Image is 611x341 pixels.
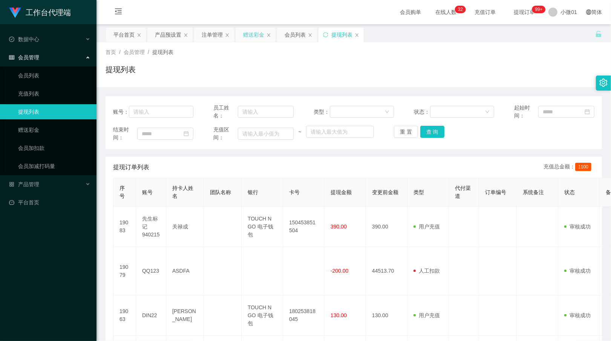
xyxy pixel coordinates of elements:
[266,33,271,37] i: 图标： 关闭
[331,268,348,274] span: -200.00
[18,104,90,119] a: 提现列表
[419,312,440,318] font: 用户充值
[242,207,283,247] td: TOUCH N GO 电子钱包
[435,9,456,15] font: 在线人数
[355,33,359,37] i: 图标： 关闭
[366,295,407,336] td: 130.00
[18,36,39,42] font: 数据中心
[385,110,389,115] i: 图标： 向下
[106,49,116,55] span: 首页
[213,126,238,142] span: 充值区间：
[18,86,90,101] a: 充值列表
[124,49,145,55] span: 会员管理
[514,104,538,120] span: 起始时间：
[455,6,466,13] sup: 32
[285,28,306,42] div: 会员列表
[243,28,264,42] div: 赠送彩金
[570,268,591,274] font: 审核成功
[113,247,136,295] td: 19079
[570,312,591,318] font: 审核成功
[458,6,461,13] p: 3
[419,268,440,274] font: 人工扣款
[314,108,330,116] span: 类型：
[283,207,325,247] td: 150453851504
[331,312,347,318] span: 130.00
[18,122,90,137] a: 赠送彩金
[18,54,39,60] font: 会员管理
[155,28,181,42] div: 产品预设置
[532,6,545,13] sup: 1032
[238,128,293,140] input: 请输入最小值为
[119,185,125,199] span: 序号
[184,131,189,136] i: 图标： 日历
[136,207,166,247] td: 先生标记940215
[26,0,71,25] h1: 工作台代理端
[585,109,590,114] i: 图标： 日历
[113,126,137,142] span: 结束时间：
[213,104,238,120] span: 员工姓名：
[289,189,300,195] span: 卡号
[570,224,591,230] font: 审核成功
[595,31,602,37] i: 图标： 解锁
[166,295,204,336] td: [PERSON_NAME]
[18,140,90,156] a: 会员加扣款
[455,185,471,199] span: 代付渠道
[202,28,223,42] div: 注单管理
[9,182,14,187] i: 图标： AppStore-O
[331,189,352,195] span: 提现金额
[148,49,149,55] span: /
[460,6,463,13] p: 2
[119,49,121,55] span: /
[475,9,496,15] font: 充值订单
[242,295,283,336] td: TOUCH N GO 电子钱包
[372,189,398,195] span: 变更前金额
[9,55,14,60] i: 图标： table
[113,163,149,172] span: 提现订单列表
[238,106,293,118] input: 请输入
[18,181,39,187] font: 产品管理
[9,8,21,18] img: logo.9652507e.png
[485,189,506,195] span: 订单编号
[591,9,602,15] font: 简体
[323,32,328,37] i: 图标： 同步
[9,195,90,210] a: 图标： 仪表板平台首页
[523,189,544,195] span: 系统备注
[544,164,575,170] font: 充值总金额：
[166,207,204,247] td: 关禄成
[210,189,231,195] span: 团队名称
[225,33,230,37] i: 图标： 关闭
[184,33,188,37] i: 图标： 关闭
[113,207,136,247] td: 19083
[283,295,325,336] td: 180253818045
[294,128,306,136] span: ~
[586,9,591,15] i: 图标： global
[331,28,352,42] div: 提现列表
[419,224,440,230] font: 用户充值
[129,106,193,118] input: 请输入
[137,33,141,37] i: 图标： 关闭
[420,126,444,138] button: 查 询
[575,163,591,171] span: 1100
[366,207,407,247] td: 390.00
[394,126,418,138] button: 重 置
[599,79,608,87] i: 图标： 设置
[9,37,14,42] i: 图标： check-circle-o
[113,28,135,42] div: 平台首页
[172,185,193,199] span: 持卡人姓名
[106,0,131,25] i: 图标： menu-fold
[106,64,136,75] h1: 提现列表
[152,49,173,55] span: 提现列表
[331,224,347,230] span: 390.00
[18,159,90,174] a: 会员加减打码量
[166,247,204,295] td: ASDFA
[9,9,71,15] a: 工作台代理端
[136,247,166,295] td: QQ123
[514,9,535,15] font: 提现订单
[414,108,430,116] span: 状态：
[306,126,374,138] input: 请输入最大值为
[142,189,153,195] span: 账号
[485,110,490,115] i: 图标： 向下
[308,33,312,37] i: 图标： 关闭
[564,189,575,195] span: 状态
[413,189,424,195] span: 类型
